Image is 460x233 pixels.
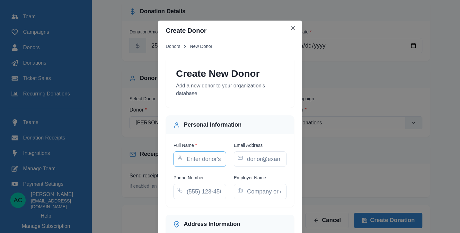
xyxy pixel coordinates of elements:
label: Full Name [173,142,222,149]
input: Company or organization [234,184,287,199]
h2: Create New Donor [176,68,260,79]
p: Add a new donor to your organization's database [176,82,284,97]
button: Close [288,23,298,33]
nav: breadcrumb [166,43,294,50]
p: Address Information [184,220,240,229]
label: Email Address [234,142,283,149]
input: Enter donor's full name [173,151,226,167]
header: Create Donor [158,21,302,40]
span: New Donor [190,43,212,50]
input: (555) 123-4567 [173,184,226,199]
label: Phone Number [173,175,222,181]
a: Donors [166,43,180,50]
p: Personal Information [184,121,242,129]
label: Employer Name [234,175,283,181]
input: donor@example.com [234,151,287,167]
